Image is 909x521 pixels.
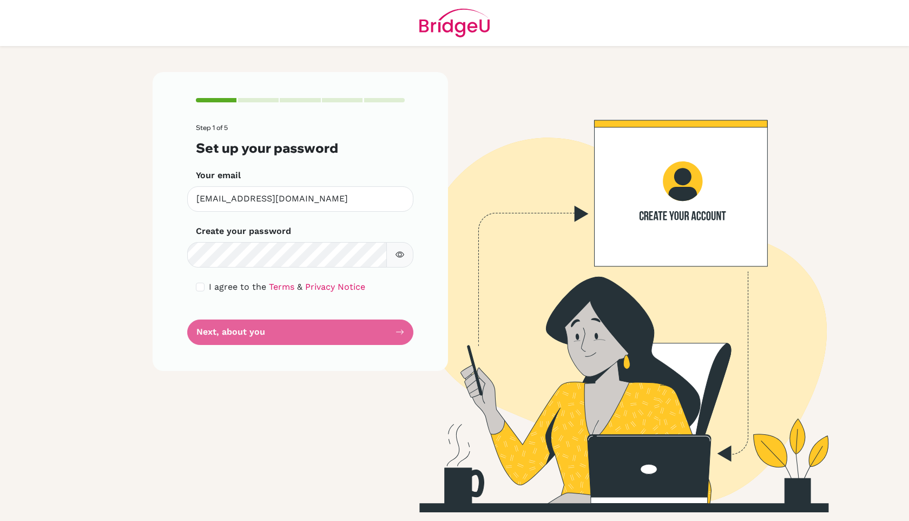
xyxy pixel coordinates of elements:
[196,123,228,132] span: Step 1 of 5
[297,282,302,292] span: &
[305,282,365,292] a: Privacy Notice
[209,282,266,292] span: I agree to the
[196,225,291,238] label: Create your password
[196,140,405,156] h3: Set up your password
[269,282,294,292] a: Terms
[187,186,413,212] input: Insert your email*
[196,169,241,182] label: Your email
